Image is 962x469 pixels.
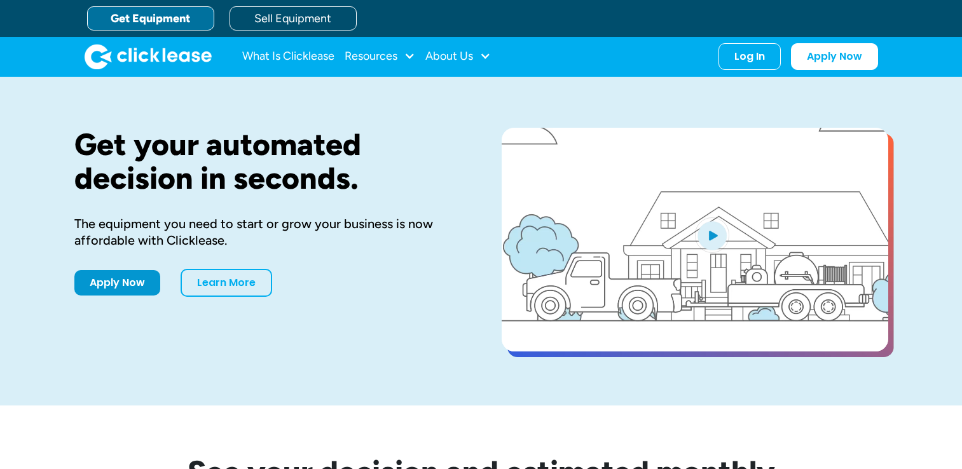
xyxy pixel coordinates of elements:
div: Log In [734,50,765,63]
a: home [85,44,212,69]
div: The equipment you need to start or grow your business is now affordable with Clicklease. [74,215,461,248]
a: Learn More [181,269,272,297]
a: Sell Equipment [230,6,357,31]
img: Clicklease logo [85,44,212,69]
h1: Get your automated decision in seconds. [74,128,461,195]
div: Resources [345,44,415,69]
div: About Us [425,44,491,69]
a: Apply Now [791,43,878,70]
a: open lightbox [502,128,888,351]
a: What Is Clicklease [242,44,334,69]
a: Get Equipment [87,6,214,31]
img: Blue play button logo on a light blue circular background [695,217,729,253]
a: Apply Now [74,270,160,296]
